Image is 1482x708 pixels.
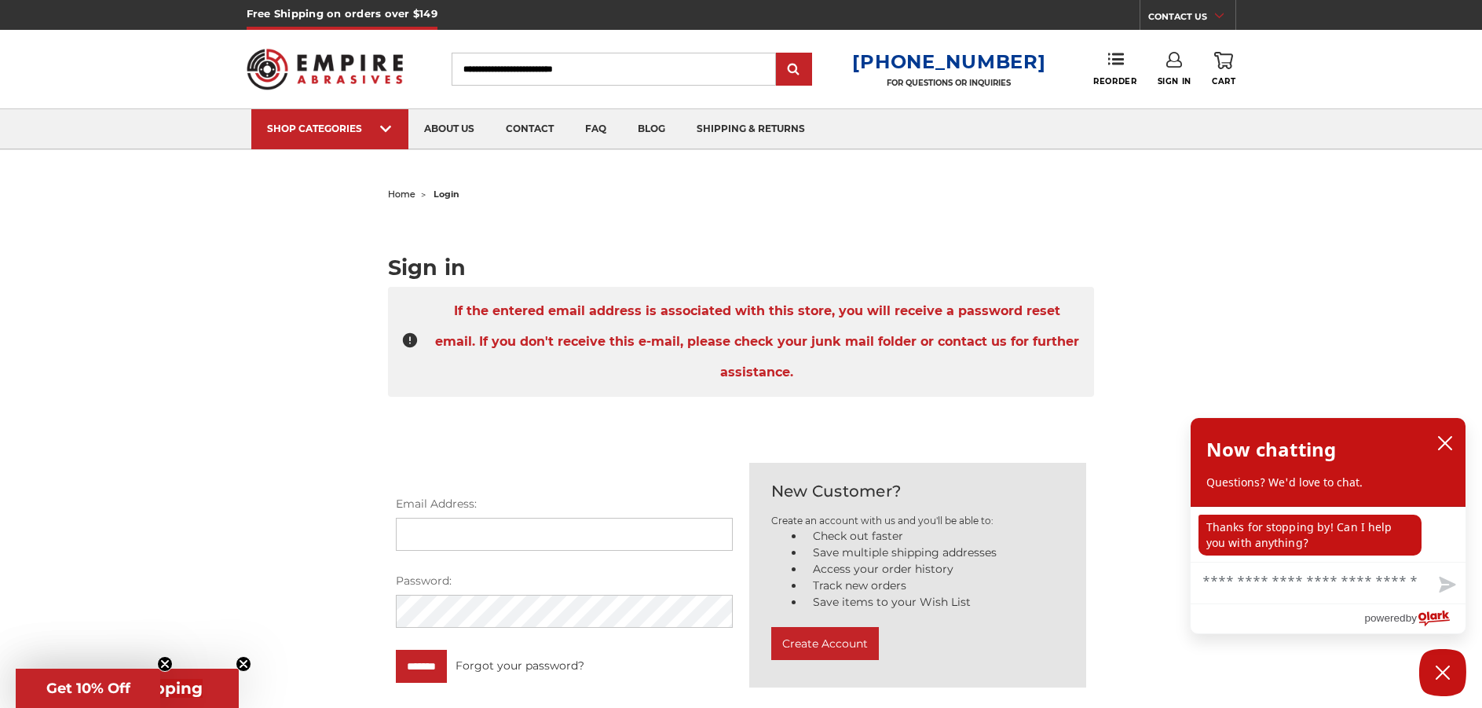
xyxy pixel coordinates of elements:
button: Close Chatbox [1419,649,1466,696]
img: Empire Abrasives [247,39,404,100]
span: Get 10% Off [46,680,130,697]
li: Save multiple shipping addresses [804,545,1064,561]
div: Get 10% OffClose teaser [16,669,160,708]
a: blog [622,109,681,149]
button: Send message [1426,567,1466,603]
a: Forgot your password? [456,658,584,674]
div: chat [1191,507,1466,562]
a: Cart [1212,52,1235,86]
a: CONTACT US [1148,8,1235,30]
button: close chatbox [1433,431,1458,455]
a: Reorder [1093,52,1136,86]
a: [PHONE_NUMBER] [852,50,1045,73]
li: Track new orders [804,578,1064,594]
button: Close teaser [236,656,251,672]
h1: Sign in [388,257,1095,278]
h2: New Customer? [771,479,1064,503]
li: Check out faster [804,528,1064,545]
a: home [388,189,415,200]
span: login [434,189,459,200]
span: by [1406,608,1417,628]
a: faq [569,109,622,149]
div: SHOP CATEGORIES [267,123,393,134]
div: Get Free ShippingClose teaser [16,669,239,708]
p: Questions? We'd love to chat. [1206,475,1450,490]
span: Sign In [1158,76,1191,86]
p: Create an account with us and you'll be able to: [771,514,1064,528]
li: Access your order history [804,561,1064,578]
div: olark chatbox [1190,417,1466,634]
span: If the entered email address is associated with this store, you will receive a password reset ema... [432,295,1081,388]
span: Cart [1212,76,1235,86]
p: FOR QUESTIONS OR INQUIRIES [852,78,1045,88]
li: Save items to your Wish List [804,594,1064,611]
input: Submit [778,54,810,86]
a: Create Account [771,640,879,655]
a: contact [490,109,569,149]
label: Email Address: [396,496,733,512]
a: shipping & returns [681,109,821,149]
a: about us [408,109,490,149]
span: powered [1364,608,1405,628]
a: Powered by Olark [1364,604,1466,633]
h2: Now chatting [1206,434,1336,465]
button: Create Account [771,627,879,660]
button: Close teaser [157,656,173,672]
label: Password: [396,573,733,589]
p: Thanks for stopping by! Can I help you with anything? [1198,515,1422,556]
span: Reorder [1093,76,1136,86]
